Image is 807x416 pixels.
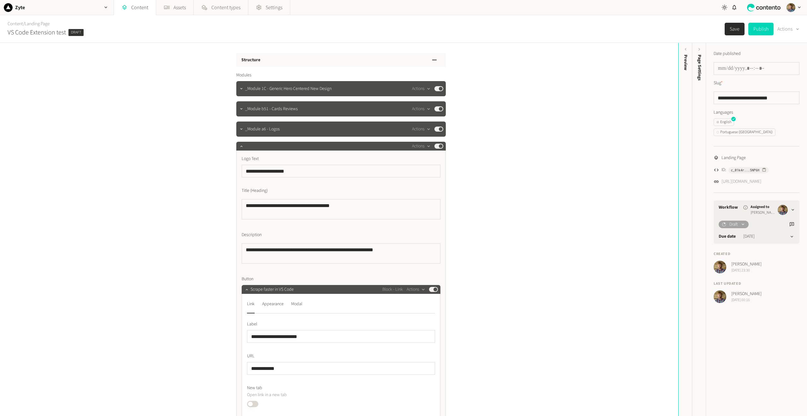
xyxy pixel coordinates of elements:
[242,187,268,194] span: Title (Heading)
[8,28,66,37] h2: VS Code Extension test
[728,167,769,173] button: c_01k4r...5NP6H
[25,21,50,27] a: Landing Page
[247,321,257,328] span: Label
[725,23,745,35] button: Save
[714,51,741,57] label: Date published
[714,251,799,257] h4: Created
[778,205,788,215] img: Péter Soltész
[748,23,774,35] button: Publish
[412,85,431,92] button: Actions
[731,291,762,297] span: [PERSON_NAME]
[777,23,799,35] button: Actions
[242,276,253,282] span: Button
[407,286,425,293] button: Actions
[412,142,431,150] button: Actions
[696,55,703,80] span: Page Settings
[722,167,726,173] span: ID:
[786,3,795,12] img: Péter Soltész
[247,353,255,360] span: URL
[714,281,799,287] h4: Last updated
[719,204,738,211] a: Workflow
[236,72,251,79] span: Modules
[716,119,731,125] div: English
[751,204,775,210] span: Assigned to
[714,290,726,303] img: Péter Soltész
[731,167,759,173] span: c_01k4r...5NP6H
[4,3,13,12] img: Zyte
[719,221,749,228] button: Draft
[714,118,734,126] button: English
[242,232,262,238] span: Description
[722,178,761,185] a: [URL][DOMAIN_NAME]
[719,233,736,240] label: Due date
[731,268,762,273] span: [DATE] 23:30
[247,385,262,391] span: New tab
[266,4,282,11] span: Settings
[245,86,332,92] span: _Module 1C - Generic Hero Centered New Design
[714,80,723,86] label: Slug
[247,299,255,309] div: Link
[731,297,762,303] span: [DATE] 00:16
[412,105,431,113] button: Actions
[714,128,775,136] button: Portuguese ([GEOGRAPHIC_DATA])
[751,210,775,216] span: [PERSON_NAME]
[247,391,391,398] p: Open link in a new tab
[722,155,746,161] span: Landing Page
[716,129,773,135] div: Portuguese ([GEOGRAPHIC_DATA])
[68,29,84,36] span: Draft
[714,261,726,273] img: Péter Soltész
[245,106,298,112] span: _Module b51 - Cards Reviews
[412,125,431,133] button: Actions
[23,21,25,27] span: /
[729,221,738,228] span: Draft
[743,233,755,240] time: [DATE]
[15,4,25,11] h2: Zyte
[382,286,403,293] span: Block - Link
[291,299,302,309] div: Modal
[8,21,23,27] a: Content
[714,109,799,116] label: Languages
[262,299,284,309] div: Appearance
[242,156,259,162] span: Logo Text
[245,126,280,133] span: _Module a6 - Logos
[241,57,260,63] h3: Structure
[250,286,294,293] span: Scrape faster in VS Code
[731,261,762,268] span: [PERSON_NAME]
[682,55,689,70] div: Preview
[211,4,240,11] span: Content types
